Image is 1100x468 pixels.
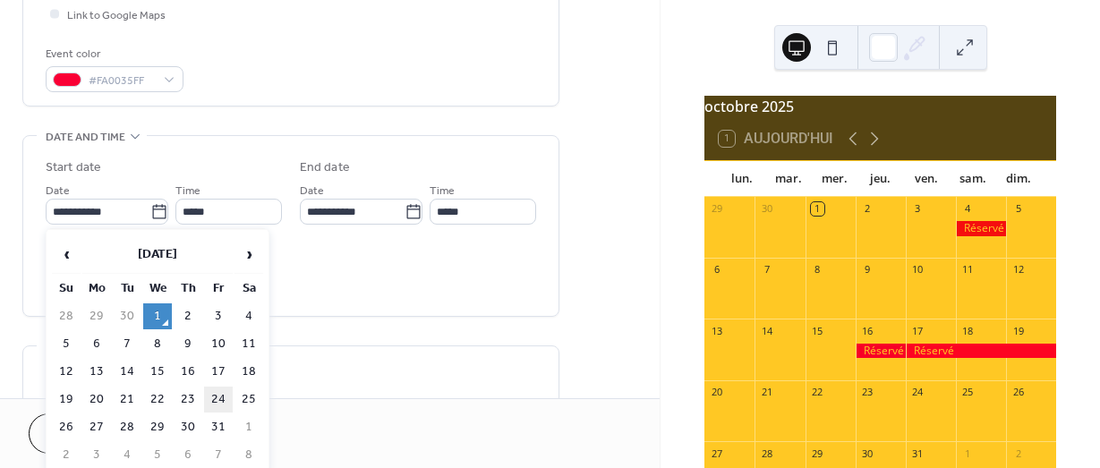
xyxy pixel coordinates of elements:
[856,344,906,359] div: Réservé
[143,387,172,413] td: 22
[861,386,874,399] div: 23
[961,263,975,277] div: 11
[174,414,202,440] td: 30
[113,359,141,385] td: 14
[52,276,81,302] th: Su
[113,414,141,440] td: 28
[46,158,101,177] div: Start date
[89,72,155,90] span: #FA0035FF
[811,447,824,460] div: 29
[174,276,202,302] th: Th
[113,303,141,329] td: 30
[234,387,263,413] td: 25
[861,202,874,216] div: 2
[143,359,172,385] td: 15
[174,359,202,385] td: 16
[1011,263,1025,277] div: 12
[760,386,773,399] div: 21
[765,161,812,197] div: mar.
[710,324,723,337] div: 13
[234,414,263,440] td: 1
[719,161,765,197] div: lun.
[811,386,824,399] div: 22
[113,387,141,413] td: 21
[46,45,180,64] div: Event color
[113,331,141,357] td: 7
[961,324,975,337] div: 18
[811,202,824,216] div: 1
[1011,324,1025,337] div: 19
[760,324,773,337] div: 14
[52,442,81,468] td: 2
[234,359,263,385] td: 18
[143,331,172,357] td: 8
[204,359,233,385] td: 17
[234,303,263,329] td: 4
[760,263,773,277] div: 7
[710,447,723,460] div: 27
[52,359,81,385] td: 12
[710,386,723,399] div: 20
[143,303,172,329] td: 1
[113,442,141,468] td: 4
[204,276,233,302] th: Fr
[82,387,111,413] td: 20
[911,324,925,337] div: 17
[1011,202,1025,216] div: 5
[903,161,950,197] div: ven.
[67,6,166,25] span: Link to Google Maps
[82,303,111,329] td: 29
[52,387,81,413] td: 19
[300,158,350,177] div: End date
[204,331,233,357] td: 10
[430,182,455,200] span: Time
[82,442,111,468] td: 3
[234,276,263,302] th: Sa
[235,236,262,272] span: ›
[704,96,1056,117] div: octobre 2025
[811,161,857,197] div: mer.
[143,276,172,302] th: We
[760,447,773,460] div: 28
[956,221,1006,236] div: Réservé
[961,386,975,399] div: 25
[1011,386,1025,399] div: 26
[911,386,925,399] div: 24
[760,202,773,216] div: 30
[710,202,723,216] div: 29
[46,128,125,147] span: Date and time
[1011,447,1025,460] div: 2
[234,331,263,357] td: 11
[53,236,80,272] span: ‹
[204,387,233,413] td: 24
[82,414,111,440] td: 27
[174,442,202,468] td: 6
[52,414,81,440] td: 26
[143,442,172,468] td: 5
[82,235,233,274] th: [DATE]
[911,447,925,460] div: 31
[300,182,324,200] span: Date
[174,303,202,329] td: 2
[811,263,824,277] div: 8
[174,387,202,413] td: 23
[911,202,925,216] div: 3
[204,414,233,440] td: 31
[204,442,233,468] td: 7
[906,344,1056,359] div: Réservé
[82,359,111,385] td: 13
[857,161,904,197] div: jeu.
[861,447,874,460] div: 30
[29,413,139,454] button: Cancel
[961,202,975,216] div: 4
[961,447,975,460] div: 1
[234,442,263,468] td: 8
[82,331,111,357] td: 6
[175,182,200,200] span: Time
[113,276,141,302] th: Tu
[46,182,70,200] span: Date
[911,263,925,277] div: 10
[174,331,202,357] td: 9
[861,263,874,277] div: 9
